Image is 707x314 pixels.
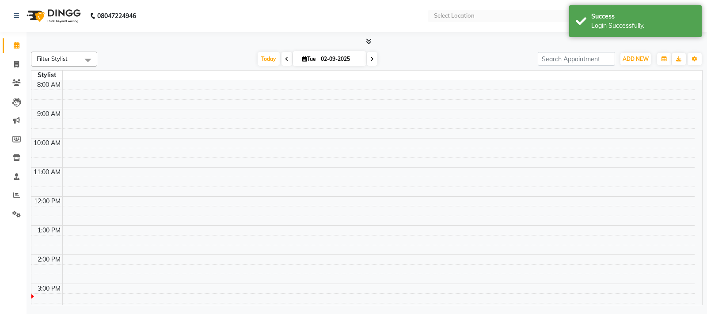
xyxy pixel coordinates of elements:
[36,284,62,293] div: 3:00 PM
[591,21,695,30] div: Login Successfully.
[35,109,62,119] div: 9:00 AM
[23,4,83,28] img: logo
[37,55,68,62] span: Filter Stylist
[32,197,62,206] div: 12:00 PM
[620,53,651,65] button: ADD NEW
[35,80,62,90] div: 8:00 AM
[300,56,318,62] span: Tue
[97,4,136,28] b: 08047224946
[258,52,280,66] span: Today
[623,56,649,62] span: ADD NEW
[434,11,475,20] div: Select Location
[36,255,62,264] div: 2:00 PM
[538,52,615,66] input: Search Appointment
[32,138,62,148] div: 10:00 AM
[32,168,62,177] div: 11:00 AM
[318,52,362,66] input: 2025-09-02
[591,12,695,21] div: Success
[31,71,62,80] div: Stylist
[36,226,62,235] div: 1:00 PM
